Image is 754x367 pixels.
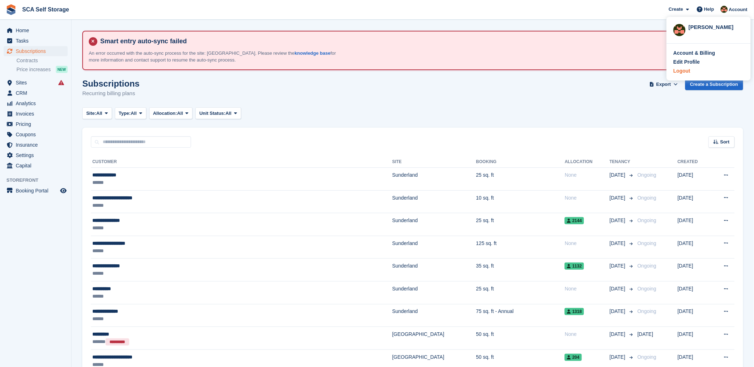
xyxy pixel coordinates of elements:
span: Ongoing [638,172,657,178]
a: menu [4,36,68,46]
span: Pricing [16,119,59,129]
span: Analytics [16,98,59,108]
a: menu [4,88,68,98]
a: Account & Billing [673,49,744,57]
span: Capital [16,161,59,171]
th: Tenancy [610,156,635,168]
a: Create a Subscription [685,79,743,90]
span: CRM [16,88,59,98]
td: Sunderland [392,190,476,213]
div: None [565,331,609,338]
span: [DATE] [610,308,627,315]
span: Settings [16,150,59,160]
span: Storefront [6,177,71,184]
td: Sunderland [392,282,476,304]
h1: Subscriptions [82,79,140,88]
span: Allocation: [153,110,177,117]
th: Allocation [565,156,609,168]
span: 2144 [565,217,584,224]
p: Recurring billing plans [82,89,140,98]
span: Tasks [16,36,59,46]
td: 25 sq. ft [476,213,565,236]
span: Site: [86,110,96,117]
div: Edit Profile [673,58,700,66]
a: Price increases NEW [16,65,68,73]
span: Type: [119,110,131,117]
span: [DATE] [610,240,627,247]
td: 25 sq. ft [476,282,565,304]
span: 1318 [565,308,584,315]
button: Site: All [82,107,112,119]
th: Customer [91,156,392,168]
td: [DATE] [678,190,711,213]
td: [DATE] [678,168,711,191]
span: Account [729,6,748,13]
td: [DATE] [678,259,711,282]
span: [DATE] [638,331,653,337]
a: menu [4,98,68,108]
button: Type: All [115,107,146,119]
td: 10 sq. ft [476,190,565,213]
th: Site [392,156,476,168]
span: Ongoing [638,195,657,201]
span: All [131,110,137,117]
button: Export [648,79,680,90]
span: Help [704,6,714,13]
button: Allocation: All [149,107,193,119]
a: menu [4,46,68,56]
span: Ongoing [638,263,657,269]
span: Export [656,81,671,88]
span: [DATE] [610,217,627,224]
div: NEW [56,66,68,73]
td: [DATE] [678,327,711,350]
span: [DATE] [610,331,627,338]
div: None [565,194,609,202]
a: Preview store [59,186,68,195]
td: [DATE] [678,236,711,259]
span: Create [669,6,683,13]
span: 204 [565,354,582,361]
div: None [565,285,609,293]
td: 75 sq. ft - Annual [476,304,565,327]
a: menu [4,161,68,171]
span: [DATE] [610,194,627,202]
span: Sites [16,78,59,88]
span: Ongoing [638,286,657,292]
span: Sort [720,138,730,146]
td: [GEOGRAPHIC_DATA] [392,327,476,350]
a: Logout [673,67,744,75]
span: Subscriptions [16,46,59,56]
a: menu [4,150,68,160]
td: [DATE] [678,282,711,304]
a: menu [4,78,68,88]
a: menu [4,129,68,140]
div: [PERSON_NAME] [689,23,744,30]
span: 1132 [565,263,584,270]
th: Booking [476,156,565,168]
h4: Smart entry auto-sync failed [97,37,737,45]
td: [DATE] [678,304,711,327]
a: menu [4,109,68,119]
td: 25 sq. ft [476,168,565,191]
a: Edit Profile [673,58,744,66]
td: [DATE] [678,213,711,236]
a: SCA Self Storage [19,4,72,15]
td: 35 sq. ft [476,259,565,282]
button: Unit Status: All [195,107,241,119]
span: Price increases [16,66,51,73]
span: Unit Status: [199,110,225,117]
span: [DATE] [610,171,627,179]
span: Home [16,25,59,35]
span: Ongoing [638,240,657,246]
span: [DATE] [610,262,627,270]
img: stora-icon-8386f47178a22dfd0bd8f6a31ec36ba5ce8667c1dd55bd0f319d3a0aa187defe.svg [6,4,16,15]
div: Account & Billing [673,49,715,57]
td: Sunderland [392,213,476,236]
div: Logout [673,67,690,75]
i: Smart entry sync failures have occurred [58,80,64,85]
span: Insurance [16,140,59,150]
td: 125 sq. ft [476,236,565,259]
td: Sunderland [392,168,476,191]
span: Ongoing [638,308,657,314]
img: Sarah Race [673,24,686,36]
